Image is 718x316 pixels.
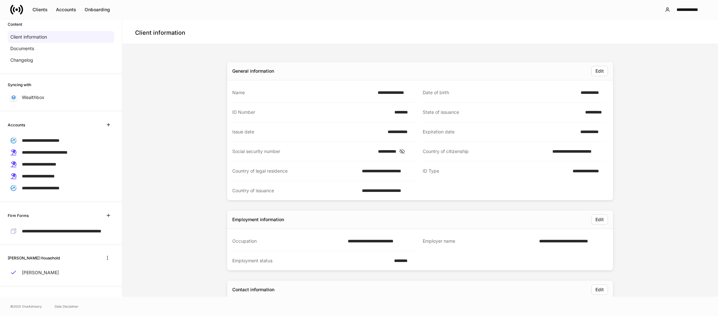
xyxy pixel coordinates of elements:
[595,69,604,73] div: Edit
[8,54,114,66] a: Changelog
[8,21,22,27] h6: Content
[232,257,390,264] div: Employment status
[56,7,76,12] div: Accounts
[32,7,48,12] div: Clients
[8,212,29,219] h6: Firm Forms
[595,217,604,222] div: Edit
[232,216,284,223] div: Employment information
[423,129,576,135] div: Expiration date
[10,34,47,40] p: Client information
[232,68,274,74] div: General information
[8,122,25,128] h6: Accounts
[8,92,114,103] a: Wealthbox
[232,89,374,96] div: Name
[10,304,42,309] span: © 2025 OneAdvisory
[28,5,52,15] button: Clients
[232,238,344,244] div: Occupation
[232,129,384,135] div: Issue date
[55,304,78,309] a: Data Disclaimer
[232,109,391,115] div: ID Number
[591,284,608,295] button: Edit
[22,94,44,101] p: Wealthbox
[85,7,110,12] div: Onboarding
[8,267,114,278] a: [PERSON_NAME]
[135,29,185,37] h4: Client information
[8,31,114,43] a: Client information
[423,89,577,96] div: Date of birth
[52,5,80,15] button: Accounts
[10,57,33,63] p: Changelog
[232,148,374,155] div: Social security number
[423,238,535,245] div: Employer name
[232,168,358,174] div: Country of legal residence
[80,5,114,15] button: Onboarding
[10,45,34,52] p: Documents
[232,187,358,194] div: Country of issuance
[423,148,548,155] div: Country of citizenship
[595,287,604,292] div: Edit
[22,269,59,276] p: [PERSON_NAME]
[8,255,60,261] h6: [PERSON_NAME] Household
[591,214,608,225] button: Edit
[8,82,31,88] h6: Syncing with
[232,286,274,293] div: Contact information
[591,66,608,76] button: Edit
[8,43,114,54] a: Documents
[423,168,569,175] div: ID Type
[423,109,581,115] div: State of issuance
